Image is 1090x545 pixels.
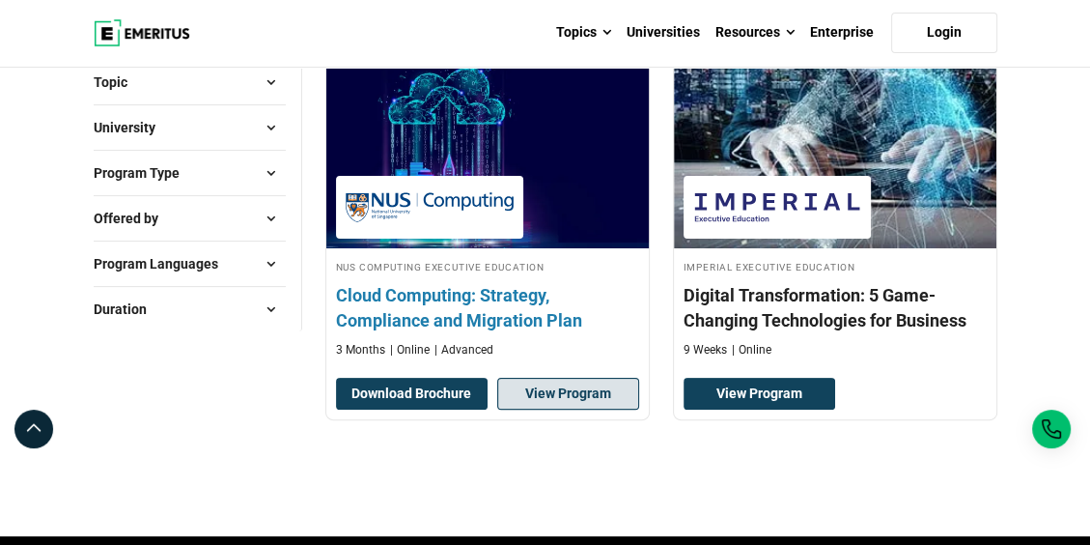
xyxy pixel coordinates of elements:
a: Login [891,13,997,53]
a: View Program [497,378,639,411]
img: Imperial Executive Education [693,186,861,229]
p: Online [732,342,771,359]
span: Program Languages [94,253,234,274]
h4: Cloud Computing: Strategy, Compliance and Migration Plan [336,283,639,331]
span: Duration [94,299,162,320]
h4: NUS Computing Executive Education [336,258,639,274]
a: View Program [684,378,835,411]
h4: Digital Transformation: 5 Game-Changing Technologies for Business [684,283,987,331]
button: Download Brochure [336,378,488,411]
span: University [94,117,171,138]
img: Cloud Computing: Strategy, Compliance and Migration Plan | Online Strategy and Innovation Course [310,45,664,258]
h4: Imperial Executive Education [684,258,987,274]
p: Online [390,342,430,359]
button: Duration [94,295,286,324]
span: Topic [94,72,143,93]
img: Digital Transformation: 5 Game-Changing Technologies for Business | Online Digital Transformation... [674,55,996,248]
p: Advanced [434,342,493,359]
button: Topic [94,68,286,97]
span: Offered by [94,208,174,229]
button: Program Type [94,158,286,187]
img: NUS Computing Executive Education [346,186,514,229]
a: Digital Transformation Course by Imperial Executive Education - Imperial Executive Education Impe... [674,55,996,368]
button: Program Languages [94,249,286,278]
span: Program Type [94,162,195,184]
a: Strategy and Innovation Course by NUS Computing Executive Education - NUS Computing Executive Edu... [326,55,649,368]
button: University [94,113,286,142]
button: Offered by [94,204,286,233]
p: 3 Months [336,342,385,359]
p: 9 Weeks [684,342,727,359]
